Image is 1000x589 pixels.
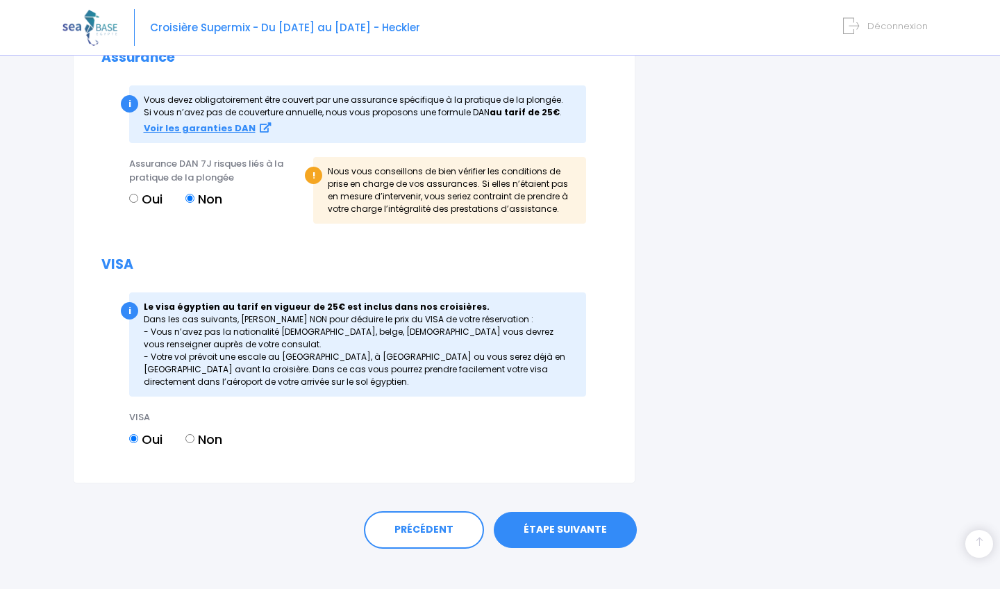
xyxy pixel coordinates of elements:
span: Croisière Supermix - Du [DATE] au [DATE] - Heckler [150,20,420,35]
div: i [121,302,138,320]
label: Oui [129,430,162,449]
a: Voir les garanties DAN [144,122,271,134]
div: Vous devez obligatoirement être couvert par une assurance spécifique à la pratique de la plong... [129,85,586,143]
h2: Assurance [101,50,607,66]
div: ! [305,167,322,184]
input: Oui [129,434,138,443]
strong: Voir les garanties DAN [144,122,256,135]
span: Déconnexion [867,19,928,33]
input: Non [185,434,194,443]
label: Oui [129,190,162,208]
span: VISA [129,410,150,424]
div: i [121,95,138,113]
input: Oui [129,194,138,203]
a: ÉTAPE SUIVANTE [494,512,637,548]
input: Non [185,194,194,203]
label: Non [185,190,222,208]
label: Non [185,430,222,449]
span: Assurance DAN 7J risques liés à la pratique de la plongée [129,157,283,184]
div: Dans les cas suivants, [PERSON_NAME] NON pour déduire le prix du VISA de votre réservation : - Vo... [129,292,586,397]
a: PRÉCÉDENT [364,511,484,549]
strong: Le visa égyptien au tarif en vigueur de 25€ est inclus dans nos croisières. [144,301,490,313]
strong: au tarif de 25€ [490,106,560,118]
h2: VISA [101,257,607,273]
div: Nous vous conseillons de bien vérifier les conditions de prise en charge de vos assurances. Si el... [313,157,586,224]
